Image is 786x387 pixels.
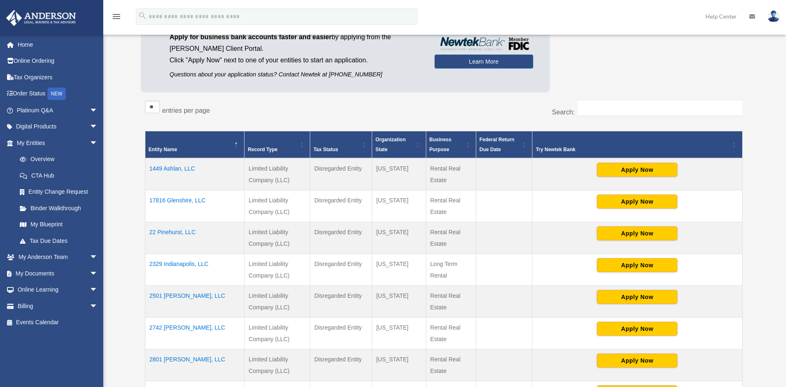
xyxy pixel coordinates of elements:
a: Tax Due Dates [12,233,106,249]
td: Disregarded Entity [310,318,372,349]
td: Limited Liability Company (LLC) [245,349,310,381]
td: Rental Real Estate [426,222,476,254]
span: arrow_drop_down [90,249,106,266]
th: Federal Return Due Date: Activate to sort [476,131,532,159]
td: [US_STATE] [372,222,426,254]
a: Online Learningarrow_drop_down [6,282,110,298]
td: Disregarded Entity [310,286,372,318]
span: Organization State [375,137,406,152]
td: 17816 Glenshire, LLC [145,190,245,222]
i: menu [112,12,121,21]
td: Rental Real Estate [426,318,476,349]
td: Limited Liability Company (LLC) [245,286,310,318]
a: Tax Organizers [6,69,110,85]
td: 1449 Ashlan, LLC [145,158,245,190]
a: Platinum Q&Aarrow_drop_down [6,102,110,119]
td: [US_STATE] [372,190,426,222]
td: Limited Liability Company (LLC) [245,190,310,222]
span: arrow_drop_down [90,102,106,119]
a: My Anderson Teamarrow_drop_down [6,249,110,266]
th: Entity Name: Activate to invert sorting [145,131,245,159]
th: Organization State: Activate to sort [372,131,426,159]
img: User Pic [767,10,780,22]
td: Disregarded Entity [310,190,372,222]
label: entries per page [162,107,210,114]
button: Apply Now [597,163,677,177]
th: Record Type: Activate to sort [245,131,310,159]
a: menu [112,14,121,21]
label: Search: [552,109,575,116]
p: Questions about your application status? Contact Newtek at [PHONE_NUMBER] [170,69,422,80]
td: 2501 [PERSON_NAME], LLC [145,286,245,318]
a: Overview [12,151,102,168]
span: Record Type [248,147,278,152]
td: 2801 [PERSON_NAME], LLC [145,349,245,381]
span: Entity Name [149,147,177,152]
span: Business Purpose [430,137,451,152]
a: My Blueprint [12,216,106,233]
td: Disregarded Entity [310,349,372,381]
td: Long Term Rental [426,254,476,286]
td: [US_STATE] [372,254,426,286]
th: Try Newtek Bank : Activate to sort [532,131,742,159]
img: Anderson Advisors Platinum Portal [4,10,78,26]
div: Try Newtek Bank [536,145,729,154]
td: Limited Liability Company (LLC) [245,158,310,190]
td: Limited Liability Company (LLC) [245,318,310,349]
th: Business Purpose: Activate to sort [426,131,476,159]
td: Rental Real Estate [426,190,476,222]
i: search [138,11,147,20]
div: NEW [47,88,66,100]
a: Events Calendar [6,314,110,331]
td: [US_STATE] [372,349,426,381]
th: Tax Status: Activate to sort [310,131,372,159]
span: Apply for business bank accounts faster and easier [170,33,332,40]
span: Tax Status [313,147,338,152]
a: Entity Change Request [12,184,106,200]
td: [US_STATE] [372,286,426,318]
a: Home [6,36,110,53]
td: [US_STATE] [372,158,426,190]
td: 22 Pinehurst, LLC [145,222,245,254]
span: arrow_drop_down [90,119,106,135]
button: Apply Now [597,226,677,240]
a: Digital Productsarrow_drop_down [6,119,110,135]
button: Apply Now [597,195,677,209]
button: Apply Now [597,354,677,368]
a: My Documentsarrow_drop_down [6,265,110,282]
td: Limited Liability Company (LLC) [245,254,310,286]
td: Disregarded Entity [310,254,372,286]
a: Learn More [435,55,533,69]
a: Order StatusNEW [6,85,110,102]
p: by applying from the [PERSON_NAME] Client Portal. [170,31,422,55]
button: Apply Now [597,290,677,304]
span: arrow_drop_down [90,298,106,315]
td: Rental Real Estate [426,286,476,318]
td: Disregarded Entity [310,158,372,190]
button: Apply Now [597,258,677,272]
td: 2742 [PERSON_NAME], LLC [145,318,245,349]
a: CTA Hub [12,167,106,184]
span: arrow_drop_down [90,265,106,282]
img: NewtekBankLogoSM.png [439,37,529,50]
td: 2329 Indianapolis, LLC [145,254,245,286]
span: arrow_drop_down [90,135,106,152]
span: Federal Return Due Date [480,137,515,152]
a: Online Ordering [6,53,110,69]
td: [US_STATE] [372,318,426,349]
a: Billingarrow_drop_down [6,298,110,314]
p: Click "Apply Now" next to one of your entities to start an application. [170,55,422,66]
td: Rental Real Estate [426,158,476,190]
td: Limited Liability Company (LLC) [245,222,310,254]
span: arrow_drop_down [90,282,106,299]
button: Apply Now [597,322,677,336]
td: Rental Real Estate [426,349,476,381]
a: My Entitiesarrow_drop_down [6,135,106,151]
a: Binder Walkthrough [12,200,106,216]
td: Disregarded Entity [310,222,372,254]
